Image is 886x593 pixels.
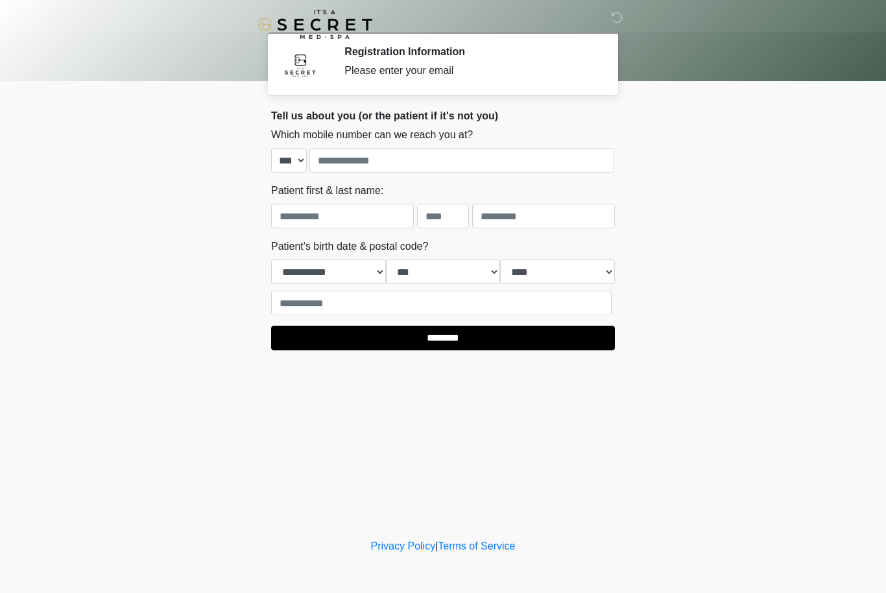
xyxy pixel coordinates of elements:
[271,183,383,199] label: Patient first & last name:
[271,127,473,143] label: Which mobile number can we reach you at?
[371,540,436,551] a: Privacy Policy
[271,239,428,254] label: Patient's birth date & postal code?
[271,110,615,122] h2: Tell us about you (or the patient if it's not you)
[344,45,595,58] h2: Registration Information
[258,10,372,39] img: It's A Secret Med Spa Logo
[344,63,595,79] div: Please enter your email
[281,45,320,84] img: Agent Avatar
[435,540,438,551] a: |
[438,540,515,551] a: Terms of Service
